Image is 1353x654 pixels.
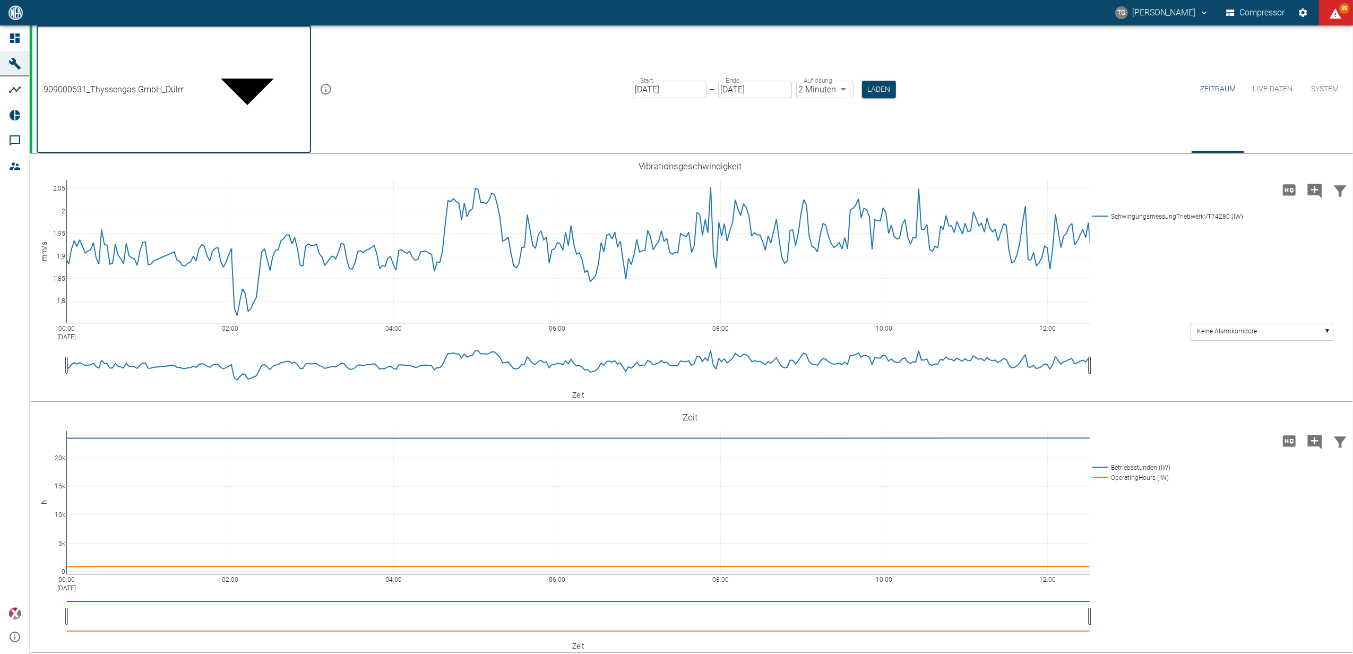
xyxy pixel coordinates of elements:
button: Kommentar hinzufügen [1302,176,1328,204]
button: Einstellungen [1294,3,1313,22]
button: Daten filtern [1328,176,1353,204]
div: 2 Minuten [796,81,854,98]
span: Hohe Auflösung [1277,435,1302,445]
label: Ende [726,76,739,85]
span: Hohe Auflösung [1277,184,1302,194]
img: logo [7,5,24,20]
span: 89 [1339,3,1350,14]
button: Daten filtern [1328,427,1353,455]
button: Compressor [1224,3,1287,22]
button: System [1301,25,1349,153]
label: Start [640,76,653,85]
input: DD.MM.YYYY [718,81,792,98]
div: TG [1115,6,1128,19]
button: Live-Daten [1244,25,1301,153]
span: 909000631_Thyssengas GmbH_Dülmen ([GEOGRAPHIC_DATA]) [44,83,281,96]
p: – [710,83,715,96]
img: Xplore Logo [8,607,21,620]
button: thomas.gregoir@neuman-esser.com [1114,3,1211,22]
label: Auflösung [804,76,832,85]
button: Kommentar hinzufügen [1302,427,1328,455]
input: DD.MM.YYYY [633,81,706,98]
text: Keine Alarmkorridore [1197,328,1257,335]
button: mission info [315,79,337,100]
button: Laden [862,81,896,98]
button: Zeitraum [1192,25,1244,153]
